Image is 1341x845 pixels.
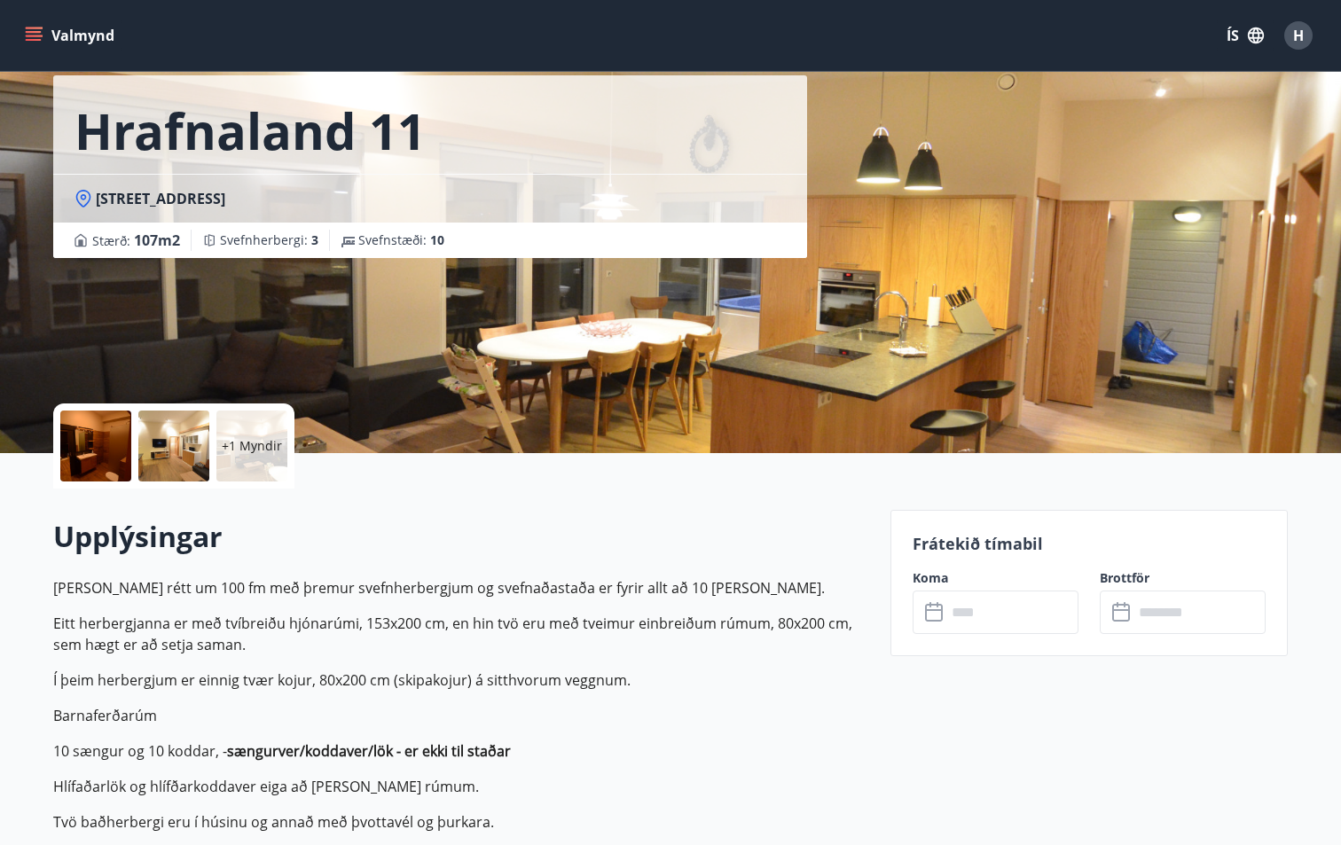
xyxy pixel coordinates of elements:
[227,741,511,761] strong: sængurver/koddaver/lök - er ekki til staðar
[913,569,1078,587] label: Koma
[53,613,869,655] p: Eitt herbergjanna er með tvíbreiðu hjónarúmi, 153x200 cm, en hin tvö eru með tveimur einbreiðum r...
[74,97,426,164] h1: Hrafnaland 11
[53,669,869,691] p: Í þeim herbergjum er einnig tvær kojur, 80x200 cm (skipakojur) á sitthvorum veggnum.
[1277,14,1320,57] button: H
[53,577,869,599] p: [PERSON_NAME] rétt um 100 fm með þremur svefnherbergjum og svefnaðastaða er fyrir allt að 10 [PER...
[913,532,1266,555] p: Frátekið tímabil
[1217,20,1274,51] button: ÍS
[1100,569,1266,587] label: Brottför
[53,705,869,726] p: Barnaferðarúm
[222,437,282,455] p: +1 Myndir
[96,189,225,208] span: [STREET_ADDRESS]
[430,231,444,248] span: 10
[134,231,180,250] span: 107 m2
[53,517,869,556] h2: Upplýsingar
[1293,26,1304,45] span: H
[92,230,180,251] span: Stærð :
[358,231,444,249] span: Svefnstæði :
[21,20,122,51] button: menu
[53,776,869,797] p: Hlífaðarlök og hlífðarkoddaver eiga að [PERSON_NAME] rúmum.
[220,231,318,249] span: Svefnherbergi :
[311,231,318,248] span: 3
[53,740,869,762] p: 10 sængur og 10 koddar, -
[53,811,869,833] p: Tvö baðherbergi eru í húsinu og annað með þvottavél og þurkara.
